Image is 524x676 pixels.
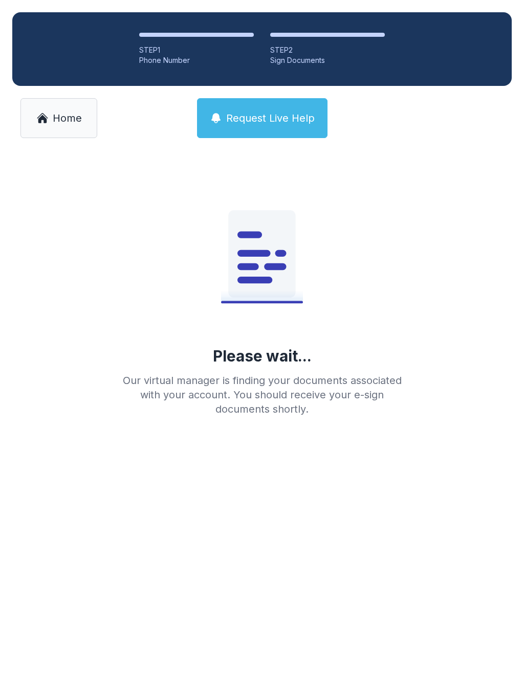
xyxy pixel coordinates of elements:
span: Home [53,111,82,125]
div: STEP 2 [270,45,385,55]
div: STEP 1 [139,45,254,55]
div: Please wait... [213,347,312,365]
span: Request Live Help [226,111,315,125]
div: Phone Number [139,55,254,65]
div: Sign Documents [270,55,385,65]
div: Our virtual manager is finding your documents associated with your account. You should receive yo... [115,373,409,416]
